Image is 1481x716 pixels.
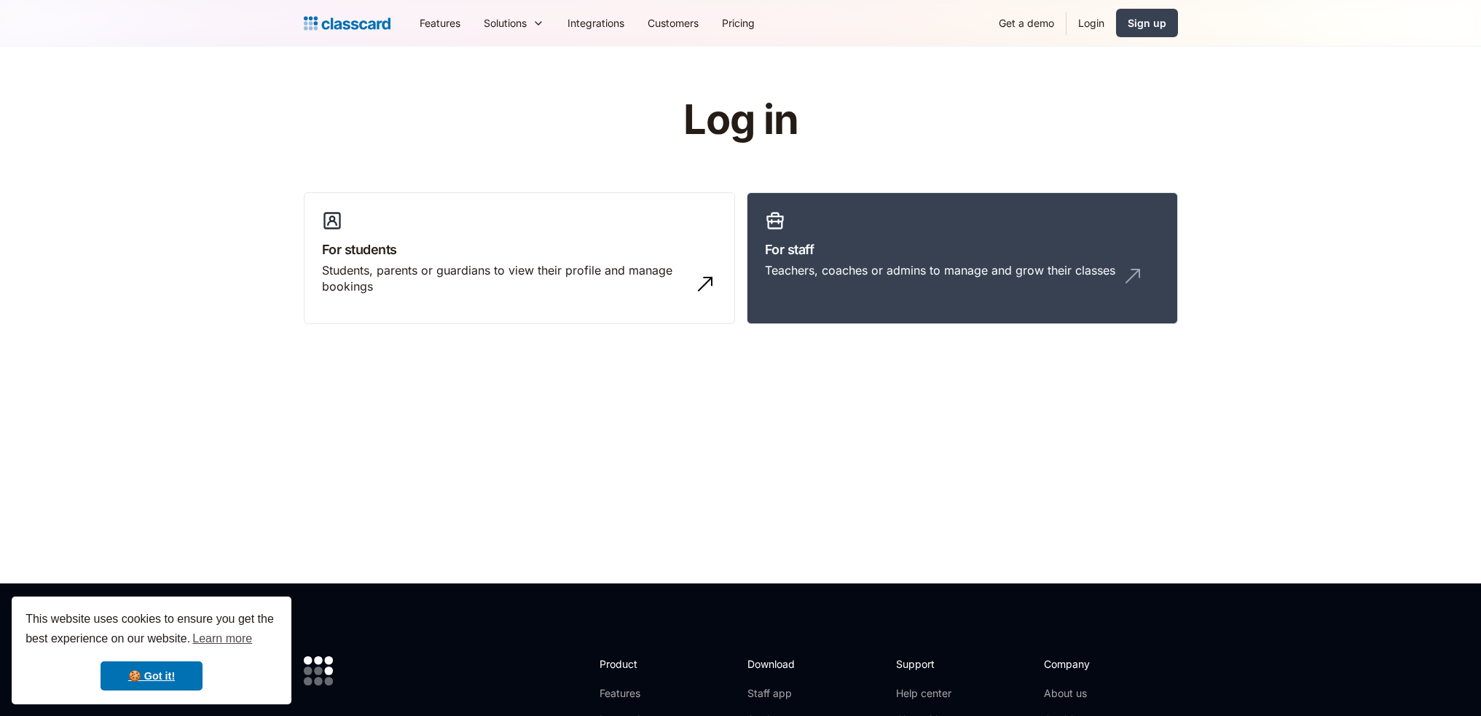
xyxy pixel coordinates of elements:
[101,661,203,691] a: dismiss cookie message
[747,686,807,701] a: Staff app
[322,262,688,295] div: Students, parents or guardians to view their profile and manage bookings
[710,7,766,39] a: Pricing
[1128,15,1166,31] div: Sign up
[747,192,1178,325] a: For staffTeachers, coaches or admins to manage and grow their classes
[1044,656,1141,672] h2: Company
[556,7,636,39] a: Integrations
[1044,686,1141,701] a: About us
[896,686,955,701] a: Help center
[472,7,556,39] div: Solutions
[509,98,972,143] h1: Log in
[896,656,955,672] h2: Support
[765,240,1160,259] h3: For staff
[1116,9,1178,37] a: Sign up
[322,240,717,259] h3: For students
[600,686,677,701] a: Features
[987,7,1066,39] a: Get a demo
[25,610,278,650] span: This website uses cookies to ensure you get the best experience on our website.
[12,597,291,704] div: cookieconsent
[190,628,254,650] a: learn more about cookies
[747,656,807,672] h2: Download
[765,262,1115,278] div: Teachers, coaches or admins to manage and grow their classes
[408,7,472,39] a: Features
[600,656,677,672] h2: Product
[304,192,735,325] a: For studentsStudents, parents or guardians to view their profile and manage bookings
[1066,7,1116,39] a: Login
[484,15,527,31] div: Solutions
[636,7,710,39] a: Customers
[304,13,390,34] a: home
